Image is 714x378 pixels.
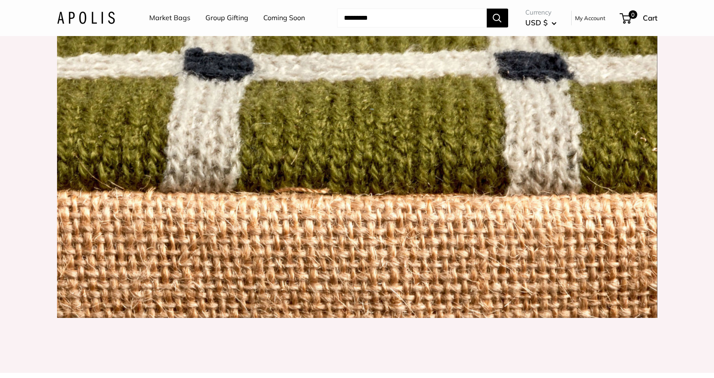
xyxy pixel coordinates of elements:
[525,16,557,30] button: USD $
[57,12,115,24] img: Apolis
[487,9,508,27] button: Search
[628,10,637,19] span: 0
[621,11,657,25] a: 0 Cart
[337,9,487,27] input: Search...
[643,13,657,22] span: Cart
[525,6,557,18] span: Currency
[525,18,548,27] span: USD $
[149,12,190,24] a: Market Bags
[263,12,305,24] a: Coming Soon
[205,12,248,24] a: Group Gifting
[575,13,606,23] a: My Account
